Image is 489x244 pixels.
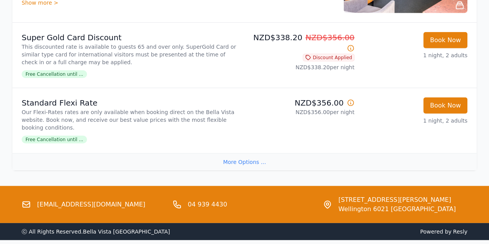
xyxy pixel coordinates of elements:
p: NZD$356.00 [248,97,354,108]
p: NZD$356.00 per night [248,108,354,116]
p: 1 night, 2 adults [361,117,467,125]
span: [STREET_ADDRESS][PERSON_NAME] [338,195,456,205]
span: Powered by [248,228,468,235]
span: Discount Applied [303,54,354,61]
a: 04 939 4430 [188,200,227,209]
p: Our Flexi-Rates rates are only available when booking direct on the Bella Vista website. Book now... [22,108,242,131]
p: NZD$338.20 per night [248,63,354,71]
p: Standard Flexi Rate [22,97,242,108]
a: [EMAIL_ADDRESS][DOMAIN_NAME] [37,200,145,209]
span: Free Cancellation until ... [22,136,87,143]
span: Free Cancellation until ... [22,70,87,78]
button: Book Now [423,32,467,48]
div: More Options ... [12,153,477,171]
button: Book Now [423,97,467,114]
span: Wellington 6021 [GEOGRAPHIC_DATA] [338,205,456,214]
p: This discounted rate is available to guests 65 and over only. SuperGold Card or similar type card... [22,43,242,66]
p: NZD$338.20 [248,32,354,54]
span: NZD$356.00 [305,33,354,42]
p: 1 night, 2 adults [361,51,467,59]
p: Super Gold Card Discount [22,32,242,43]
span: ⓒ All Rights Reserved. Bella Vista [GEOGRAPHIC_DATA] [22,229,170,235]
a: Resly [453,229,467,235]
